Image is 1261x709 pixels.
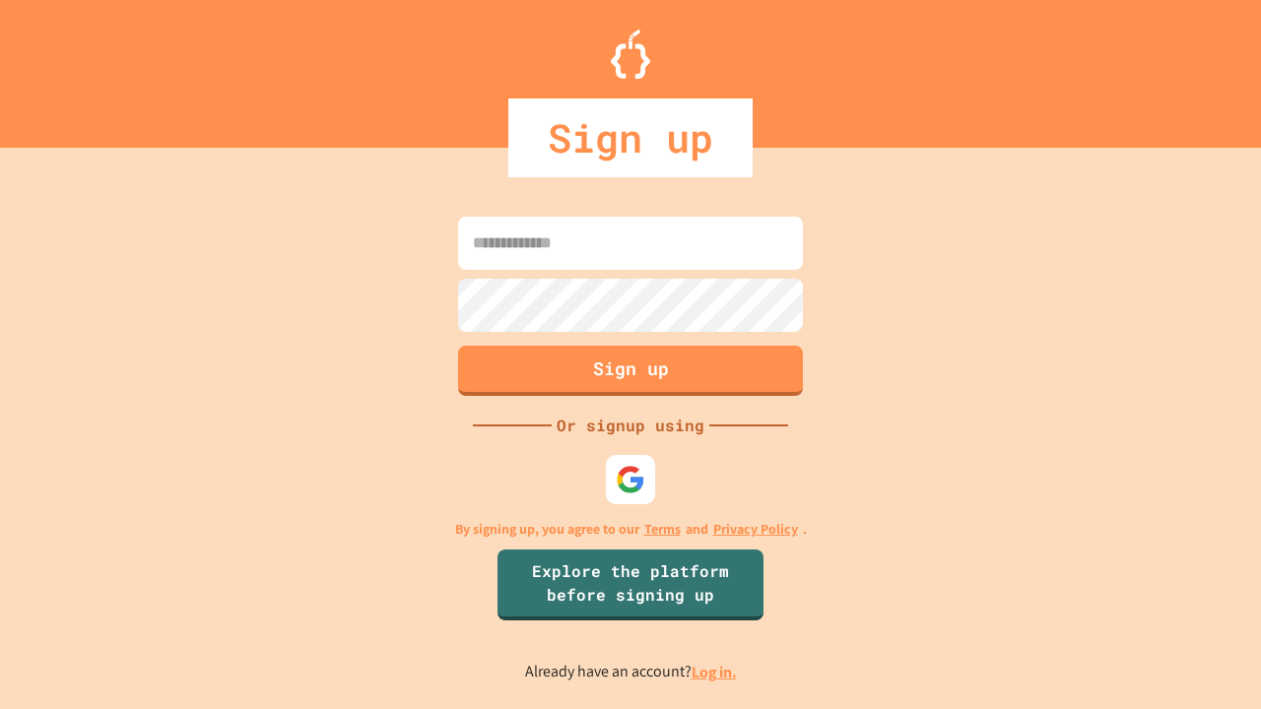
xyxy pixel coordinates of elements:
[458,346,803,396] button: Sign up
[525,660,737,684] p: Already have an account?
[692,662,737,682] a: Log in.
[616,465,645,494] img: google-icon.svg
[508,98,753,177] div: Sign up
[611,30,650,79] img: Logo.svg
[552,414,709,437] div: Or signup using
[713,519,798,540] a: Privacy Policy
[644,519,681,540] a: Terms
[1178,630,1241,689] iframe: chat widget
[455,519,807,540] p: By signing up, you agree to our and .
[1097,545,1241,628] iframe: chat widget
[498,549,763,620] a: Explore the platform before signing up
